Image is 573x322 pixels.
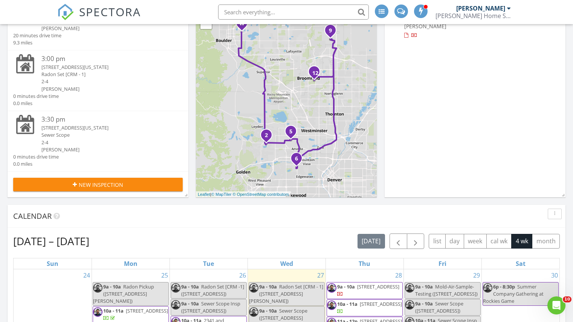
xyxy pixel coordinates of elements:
img: marco_team_sq.jpg [405,300,414,310]
a: © MapTiler [211,192,232,197]
span: 9a - 10a [181,283,199,290]
iframe: Intercom live chat [547,296,565,314]
i: 5 [289,129,292,134]
input: Search everything... [218,5,369,20]
i: 2 [265,133,268,138]
img: marco_team_sq.jpg [405,283,414,293]
a: 3:30 pm [STREET_ADDRESS][US_STATE] Sewer Scope 2-4 [PERSON_NAME] 0 minutes drive time 0.0 miles [13,115,183,168]
span: Sewer Scope ([STREET_ADDRESS]) [415,300,463,314]
div: 3:00 pm [41,54,169,64]
a: Friday [437,258,448,269]
img: marco_team_sq.jpg [327,283,336,293]
span: 6p - 8:30p [493,283,515,290]
button: month [532,234,560,249]
div: 9.3 miles [13,39,61,46]
div: [PERSON_NAME] [41,25,169,32]
a: Go to August 24, 2025 [82,269,92,281]
span: 10a - 11a [103,307,124,314]
img: marco_team_sq.jpg [249,283,258,293]
button: day [445,234,464,249]
span: Radon Set [CRM -1] ([STREET_ADDRESS]) [181,283,244,297]
div: 5505 Valmont Road Lot 47, Boulder CO 80301 [242,23,246,27]
img: marco_team_sq.jpg [171,283,180,293]
div: 20 minutes drive time [13,32,61,39]
img: marco_team_sq.jpg [249,307,258,317]
h2: [DATE] – [DATE] [13,233,89,249]
div: [PERSON_NAME] [456,5,505,12]
button: Next [407,233,425,249]
img: marco_team_sq.jpg [93,283,102,293]
button: [DATE] [358,234,385,249]
span: Sewer Scope Insp ([STREET_ADDRESS]) [181,300,240,314]
a: Monday [122,258,139,269]
button: Previous [390,233,407,249]
span: 9a - 10a [103,283,121,290]
span: [STREET_ADDRESS] [126,307,168,314]
a: Thursday [357,258,372,269]
span: 9a - 10a [259,307,277,314]
a: Leaflet [198,192,210,197]
span: 9a - 10a [415,283,433,290]
img: The Best Home Inspection Software - Spectora [57,4,74,20]
div: [STREET_ADDRESS][US_STATE] [41,64,169,71]
a: Go to August 28, 2025 [394,269,403,281]
a: © OpenStreetMap contributors [233,192,289,197]
div: Scott Home Services, LLC [435,12,511,20]
span: [STREET_ADDRESS] [357,283,399,290]
a: Go to August 25, 2025 [160,269,170,281]
div: 0 minutes drive time [13,153,59,160]
i: 12 [312,71,318,76]
div: 6266 Holman St , Arvada, Colorado 80004 [266,135,271,139]
img: marco_team_sq.jpg [171,300,180,310]
div: 3824 Red Deer Trl Unit B, Broomfield, Colorado 80020 [314,72,319,76]
img: marco_team_sq.jpg [483,283,492,293]
span: New Inspection [79,181,123,189]
span: Radon Pickup ([STREET_ADDRESS][PERSON_NAME]) [93,283,154,304]
span: Radon Set [CRM - 1] ([STREET_ADDRESS][PERSON_NAME]) [249,283,323,304]
div: 17848 Gallup St, Broomfield, CO 80023 [330,30,335,35]
i: 6 [295,156,298,162]
span: Mold-Air-Sample-Testing ([STREET_ADDRESS]) [415,283,478,297]
span: 9a - 10a [415,300,433,307]
div: 3:30 pm [41,115,169,124]
a: Saturday [514,258,527,269]
span: 10 [563,296,571,302]
span: [STREET_ADDRESS] [360,301,402,307]
a: Wednesday [279,258,295,269]
span: 10a - 11a [337,301,358,307]
div: 0.0 miles [13,160,59,168]
div: 3380 Yarrow St , Wheat Ridge, Colorado 80033 [296,158,301,163]
button: New Inspection [13,178,183,191]
a: 9a - 10a [STREET_ADDRESS] [327,282,403,299]
span: 9a - 10a [259,283,277,290]
div: [PERSON_NAME] [41,85,169,93]
div: [PERSON_NAME] [41,146,169,153]
a: Go to August 27, 2025 [316,269,325,281]
div: 0.0 miles [13,100,59,107]
a: Sunday [45,258,60,269]
button: 4 wk [511,234,532,249]
span: SPECTORA [79,4,141,20]
a: 9a - 10a [STREET_ADDRESS] [337,283,399,297]
a: Go to August 26, 2025 [238,269,248,281]
a: 10a - 11a [STREET_ADDRESS] [337,301,402,314]
a: Tuesday [202,258,215,269]
div: 2-4 [41,139,169,146]
a: 3:00 pm [STREET_ADDRESS][US_STATE] Radon Set [CRM - 1] 2-4 [PERSON_NAME] 0 minutes drive time 0.0... [13,54,183,107]
a: Go to August 29, 2025 [472,269,481,281]
button: cal wk [486,234,512,249]
button: week [464,234,487,249]
a: SPECTORA [57,10,141,26]
div: 0 minutes drive time [13,93,59,100]
a: 10a - 11a [STREET_ADDRESS] [327,299,403,316]
div: | [196,191,291,198]
a: Go to August 30, 2025 [550,269,559,281]
span: Summer Company Gathering at Rockies Game [483,283,544,304]
span: 9a - 10a [337,283,355,290]
i: 9 [329,28,332,34]
span: [PERSON_NAME] [404,23,446,30]
img: marco_team_sq.jpg [327,301,336,310]
div: 2-4 [41,78,169,85]
div: Radon Set [CRM - 1] [41,71,169,78]
span: 9a - 10a [181,300,199,307]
